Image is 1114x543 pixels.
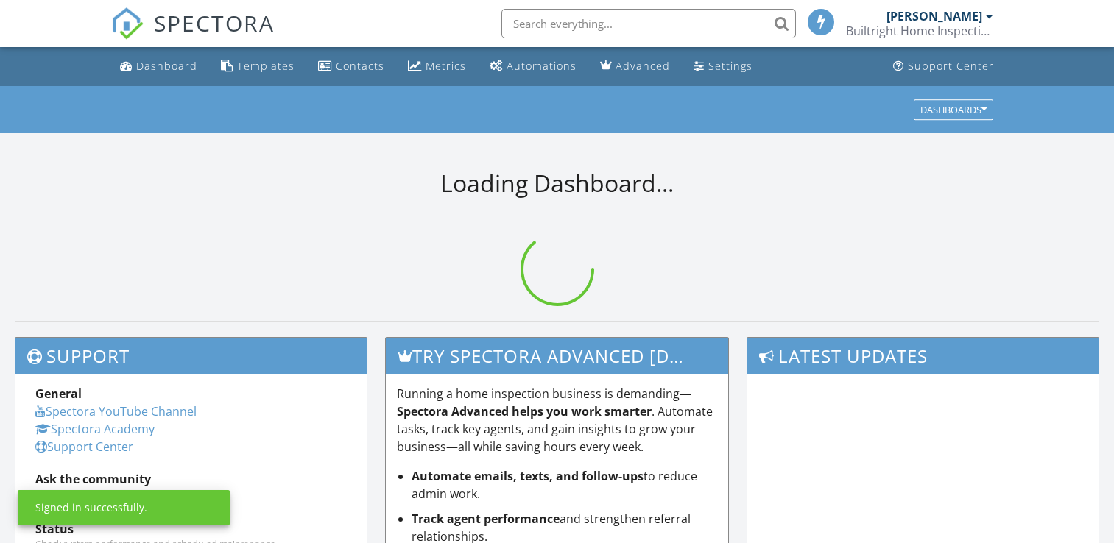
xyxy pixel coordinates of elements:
[111,7,144,40] img: The Best Home Inspection Software - Spectora
[386,338,728,374] h3: Try spectora advanced [DATE]
[15,338,367,374] h3: Support
[35,520,347,538] div: Status
[397,385,717,455] p: Running a home inspection business is demanding— . Automate tasks, track key agents, and gain ins...
[412,511,560,527] strong: Track agent performance
[507,59,577,73] div: Automations
[908,59,994,73] div: Support Center
[136,59,197,73] div: Dashboard
[747,338,1099,374] h3: Latest Updates
[35,470,347,488] div: Ask the community
[35,403,197,419] a: Spectora YouTube Channel
[154,7,275,38] span: SPECTORA
[426,59,466,73] div: Metrics
[484,53,582,80] a: Automations (Basic)
[616,59,670,73] div: Advanced
[846,24,993,38] div: Builtright Home Inspections
[887,53,1000,80] a: Support Center
[914,99,993,120] button: Dashboards
[412,468,644,484] strong: Automate emails, texts, and follow-ups
[35,489,106,505] a: Spectora HQ
[501,9,796,38] input: Search everything...
[402,53,472,80] a: Metrics
[594,53,676,80] a: Advanced
[35,439,133,455] a: Support Center
[215,53,300,80] a: Templates
[708,59,752,73] div: Settings
[412,467,717,503] li: to reduce admin work.
[886,9,982,24] div: [PERSON_NAME]
[35,500,147,515] div: Signed in successfully.
[688,53,758,80] a: Settings
[312,53,390,80] a: Contacts
[114,53,203,80] a: Dashboard
[336,59,384,73] div: Contacts
[35,386,82,402] strong: General
[237,59,295,73] div: Templates
[35,421,155,437] a: Spectora Academy
[111,20,275,51] a: SPECTORA
[920,104,987,115] div: Dashboards
[397,403,652,419] strong: Spectora Advanced helps you work smarter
